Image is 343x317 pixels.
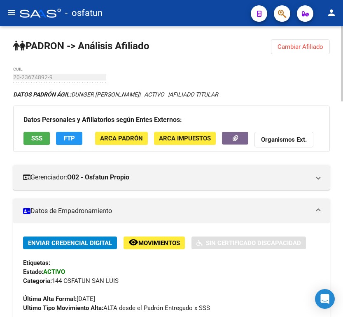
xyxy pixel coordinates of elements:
[13,199,330,223] mat-expansion-panel-header: Datos de Empadronamiento
[23,132,50,145] button: SSS
[43,268,65,276] strong: ACTIVO
[23,259,50,266] strong: Etiquetas:
[65,4,103,22] span: - osfatun
[23,304,103,312] strong: Ultimo Tipo Movimiento Alta:
[278,43,323,51] span: Cambiar Afiliado
[327,8,336,18] mat-icon: person
[13,91,139,98] span: DUNGER [PERSON_NAME]
[95,132,148,145] button: ARCA Padrón
[23,207,310,216] mat-panel-title: Datos de Empadronamiento
[56,132,82,145] button: FTP
[13,165,330,190] mat-expansion-panel-header: Gerenciador:O02 - Osfatun Propio
[23,173,310,182] mat-panel-title: Gerenciador:
[13,40,149,52] strong: PADRON -> Análisis Afiliado
[124,237,185,249] button: Movimientos
[138,239,180,247] span: Movimientos
[23,237,117,249] button: Enviar Credencial Digital
[7,8,16,18] mat-icon: menu
[13,91,71,98] strong: DATOS PADRÓN ÁGIL:
[100,135,143,142] span: ARCA Padrón
[169,91,218,98] span: AFILIADO TITULAR
[23,295,77,303] strong: Última Alta Formal:
[23,277,52,285] strong: Categoria:
[23,304,210,312] span: ALTA desde el Padrón Entregado x SSS
[159,135,211,142] span: ARCA Impuestos
[23,114,320,126] h3: Datos Personales y Afiliatorios según Entes Externos:
[191,237,306,249] button: Sin Certificado Discapacidad
[28,239,112,247] span: Enviar Credencial Digital
[206,239,301,247] span: Sin Certificado Discapacidad
[67,173,129,182] strong: O02 - Osfatun Propio
[23,295,95,303] span: [DATE]
[254,132,313,147] button: Organismos Ext.
[31,135,42,142] span: SSS
[128,237,138,247] mat-icon: remove_red_eye
[271,39,330,54] button: Cambiar Afiliado
[23,268,43,276] strong: Estado:
[315,289,335,309] div: Open Intercom Messenger
[154,132,216,145] button: ARCA Impuestos
[64,135,75,142] span: FTP
[23,276,320,285] div: 144 OSFATUN SAN LUIS
[13,91,218,98] i: | ACTIVO |
[261,136,307,144] strong: Organismos Ext.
